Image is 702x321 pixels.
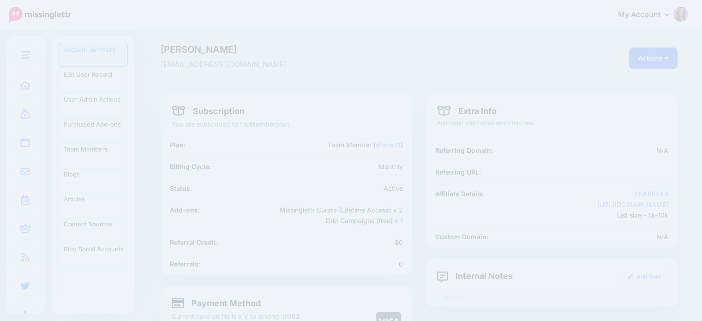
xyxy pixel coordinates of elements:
[510,145,675,156] div: N/A
[59,43,127,67] a: Account Summary
[59,168,127,191] a: Blogs
[399,260,403,268] span: 0
[59,93,127,116] a: User Admin Actions
[170,260,200,268] b: Referrals:
[437,119,666,128] p: Additional information about this user.
[172,105,245,116] h4: Subscription
[510,188,675,220] div: List size - 5k-10k
[245,205,410,226] div: Missinglettr Curate (Lifetime Access) x 2 Drip Campaigns (free) x 1
[250,120,276,128] b: Member
[597,200,668,208] a: [URL][DOMAIN_NAME]
[59,143,127,166] a: Team Members
[161,59,501,71] span: [EMAIL_ADDRESS][DOMAIN_NAME]
[435,190,485,198] b: Affiliate Details:
[170,206,200,214] b: Add-ons:
[59,218,127,241] a: Content Sources
[629,48,678,69] button: Actions
[170,184,192,192] b: Status:
[437,270,513,281] h4: Internal Notes
[287,161,410,172] div: Monthly
[435,146,493,154] b: Referring Domain:
[437,105,497,116] h4: Extra Info
[21,51,30,59] img: menu.png
[634,190,668,198] a: YBABKzX9
[170,238,218,246] b: Referral Credit:
[59,243,127,266] a: Blog Social Accounts
[510,231,675,242] div: N/A
[172,119,401,129] p: You are subscribed to the plan.
[287,183,410,194] div: Active
[622,268,666,285] a: Add Note
[170,163,211,170] b: Billing Cycle:
[245,139,410,150] div: Team Member ( )
[59,118,127,141] a: Purchased Add-ons
[435,168,481,176] b: Referring URL:
[59,68,127,91] a: Edit User Record
[59,268,127,291] a: Blog Branding Templates
[161,45,501,54] span: [PERSON_NAME]
[9,7,71,23] img: Missinglettr
[609,4,688,26] a: My Account
[286,312,300,320] b: 1162
[437,288,666,307] div: No notes
[170,141,186,149] b: Plan:
[59,193,127,216] a: Articles
[287,237,410,248] div: $0
[435,233,488,241] b: Custom Domain:
[172,297,261,309] h4: Payment Method
[376,141,401,149] a: shane31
